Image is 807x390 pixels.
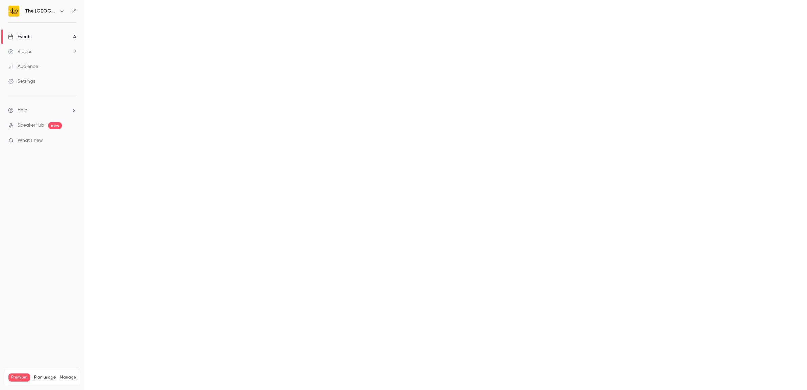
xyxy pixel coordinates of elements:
[18,107,27,114] span: Help
[8,107,76,114] li: help-dropdown-opener
[48,122,62,129] span: new
[8,33,31,40] div: Events
[60,375,76,380] a: Manage
[68,138,76,144] iframe: Noticeable Trigger
[8,78,35,85] div: Settings
[18,122,44,129] a: SpeakerHub
[25,8,57,15] h6: The [GEOGRAPHIC_DATA]
[8,48,32,55] div: Videos
[8,6,19,17] img: The DPO Centre
[8,373,30,382] span: Premium
[18,137,43,144] span: What's new
[34,375,56,380] span: Plan usage
[8,63,38,70] div: Audience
